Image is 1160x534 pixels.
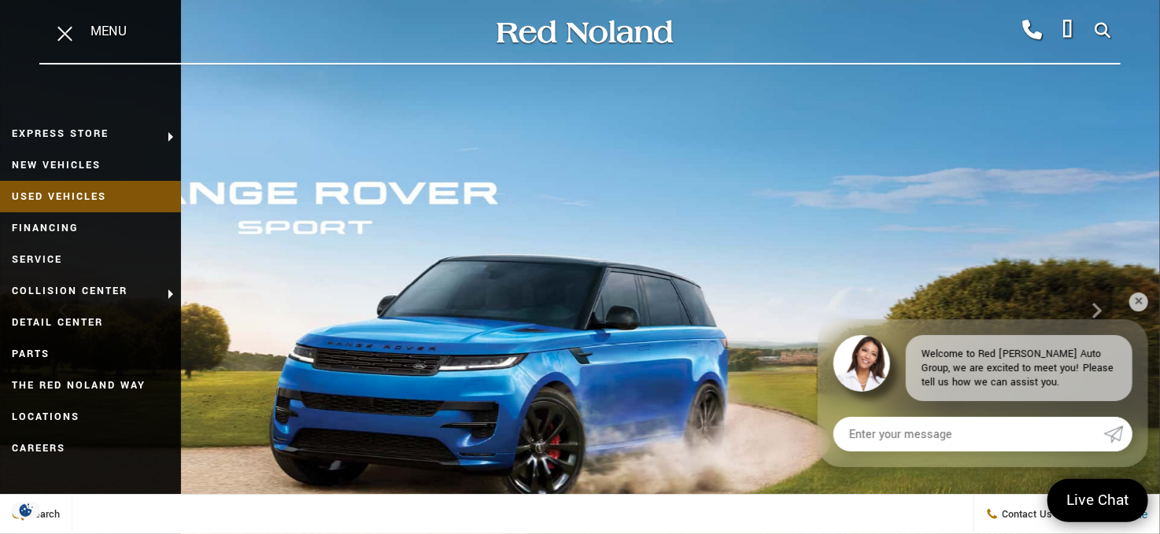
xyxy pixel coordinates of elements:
[833,335,890,392] img: Agent profile photo
[1081,287,1113,334] div: Next
[1104,417,1132,451] a: Submit
[999,507,1053,521] span: Contact Us
[8,502,44,518] img: Opt-Out Icon
[8,502,44,518] section: Click to Open Cookie Consent Modal
[1047,479,1148,522] a: Live Chat
[493,18,674,46] img: Red Noland Auto Group
[906,335,1132,401] div: Welcome to Red [PERSON_NAME] Auto Group, we are excited to meet you! Please tell us how we can as...
[1058,490,1137,511] span: Live Chat
[833,417,1104,451] input: Enter your message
